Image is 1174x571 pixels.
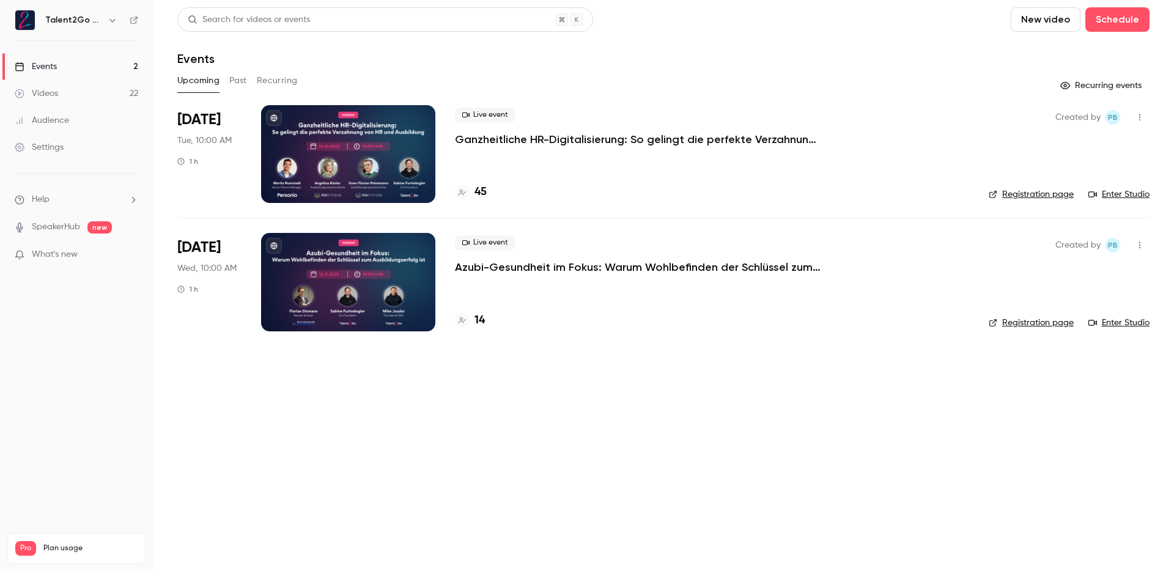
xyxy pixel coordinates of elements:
[177,71,220,90] button: Upcoming
[1055,238,1101,252] span: Created by
[474,184,487,201] h4: 45
[32,221,80,234] a: SpeakerHub
[177,105,242,203] div: Oct 14 Tue, 10:00 AM (Europe/Berlin)
[15,114,69,127] div: Audience
[1088,188,1150,201] a: Enter Studio
[455,132,822,147] a: Ganzheitliche HR-Digitalisierung: So gelingt die perfekte Verzahnung von HR und Ausbildung mit Pe...
[455,108,515,122] span: Live event
[1088,317,1150,329] a: Enter Studio
[32,193,50,206] span: Help
[257,71,298,90] button: Recurring
[177,238,221,257] span: [DATE]
[455,260,822,274] a: Azubi-Gesundheit im Fokus: Warum Wohlbefinden der Schlüssel zum Ausbildungserfolg ist 💚
[177,51,215,66] h1: Events
[1106,238,1120,252] span: Pascal Blot
[989,188,1074,201] a: Registration page
[229,71,247,90] button: Past
[474,312,485,329] h4: 14
[43,543,138,553] span: Plan usage
[15,10,35,30] img: Talent2Go GmbH
[1085,7,1150,32] button: Schedule
[188,13,310,26] div: Search for videos or events
[455,235,515,250] span: Live event
[45,14,103,26] h6: Talent2Go GmbH
[177,262,237,274] span: Wed, 10:00 AM
[455,312,485,329] a: 14
[1106,110,1120,125] span: Pascal Blot
[177,233,242,331] div: Nov 12 Wed, 10:00 AM (Europe/Berlin)
[15,61,57,73] div: Events
[177,157,198,166] div: 1 h
[989,317,1074,329] a: Registration page
[177,284,198,294] div: 1 h
[177,110,221,130] span: [DATE]
[177,134,232,147] span: Tue, 10:00 AM
[87,221,112,234] span: new
[1108,238,1118,252] span: PB
[15,193,138,206] li: help-dropdown-opener
[1055,110,1101,125] span: Created by
[15,141,64,153] div: Settings
[1055,76,1150,95] button: Recurring events
[1011,7,1080,32] button: New video
[15,87,58,100] div: Videos
[124,249,138,260] iframe: Noticeable Trigger
[1108,110,1118,125] span: PB
[32,248,78,261] span: What's new
[455,184,487,201] a: 45
[15,541,36,556] span: Pro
